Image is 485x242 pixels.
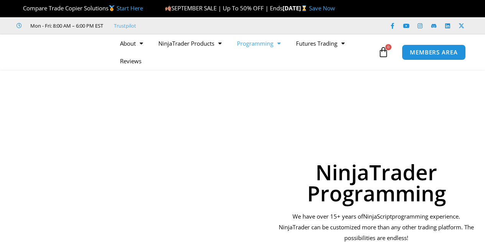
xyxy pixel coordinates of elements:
[117,4,143,12] a: Start Here
[112,35,376,70] nav: Menu
[385,44,391,50] span: 0
[276,161,476,204] h1: NinjaTrader Programming
[288,35,352,52] a: Futures Trading
[17,5,23,11] img: 🏆
[229,35,288,52] a: Programming
[410,49,458,55] span: MEMBERS AREA
[112,35,151,52] a: About
[367,41,400,63] a: 0
[283,4,309,12] strong: [DATE]
[363,212,392,220] span: NinjaScript
[114,21,136,30] a: Trustpilot
[402,44,466,60] a: MEMBERS AREA
[279,212,474,242] span: programming experience. NinjaTrader can be customized more than any other trading platform. The p...
[112,52,149,70] a: Reviews
[309,4,335,12] a: Save Now
[17,38,100,66] img: LogoAI | Affordable Indicators – NinjaTrader
[16,4,143,12] span: Compare Trade Copier Solutions
[28,21,103,30] span: Mon - Fri: 8:00 AM – 6:00 PM EST
[165,4,283,12] span: SEPTEMBER SALE | Up To 50% OFF | Ends
[151,35,229,52] a: NinjaTrader Products
[165,5,171,11] img: 🍂
[109,5,115,11] img: 🥇
[301,5,307,11] img: ⌛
